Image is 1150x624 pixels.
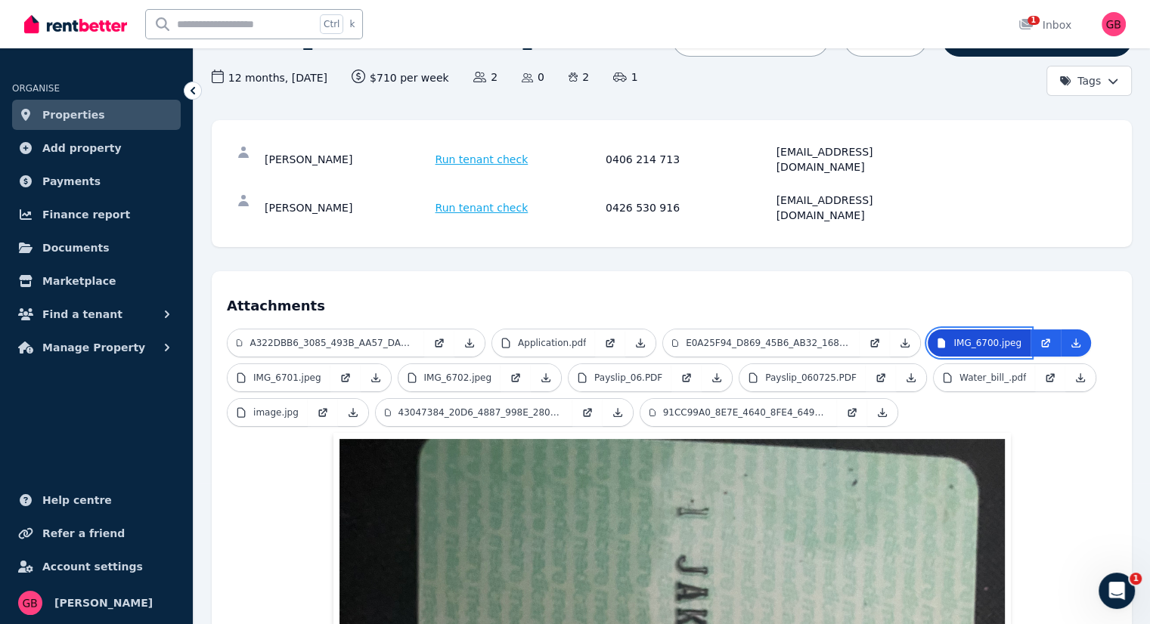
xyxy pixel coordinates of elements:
span: Find a tenant [42,305,122,323]
p: Payslip_060725.PDF [765,372,857,384]
a: Add property [12,133,181,163]
span: Properties [42,106,105,124]
a: Download Attachment [531,364,561,391]
p: E0A25F94_D869_45B6_AB32_1687734E486B.png [686,337,851,349]
h4: Attachments [227,286,1117,317]
a: IMG_6700.jpeg [928,329,1031,357]
a: Download Attachment [890,329,920,357]
span: 12 months , [DATE] [212,70,327,85]
p: image.jpg [253,406,299,419]
a: image.jpg [228,399,308,426]
p: IMG_6702.jpeg [424,372,492,384]
span: Documents [42,239,110,257]
a: Download Attachment [338,399,368,426]
span: Finance report [42,205,130,224]
a: Open in new Tab [837,399,867,426]
a: Account settings [12,551,181,582]
span: Manage Property [42,338,145,357]
span: Ctrl [320,14,343,34]
a: Open in new Tab [860,329,890,357]
button: Manage Property [12,332,181,363]
img: RentBetter [24,13,127,36]
div: [PERSON_NAME] [265,144,431,175]
a: Download Attachment [896,364,926,391]
div: [EMAIL_ADDRESS][DOMAIN_NAME] [776,193,943,223]
span: Tags [1059,73,1101,88]
a: Download Attachment [361,364,391,391]
a: Download Attachment [1065,364,1096,391]
a: Open in new Tab [866,364,896,391]
span: Account settings [42,558,143,576]
p: A322DBB6_3085_493B_AA57_DA39987D4A09.png [250,337,415,349]
img: Grant Berry [18,591,42,615]
p: IMG_6701.jpeg [253,372,321,384]
button: Find a tenant [12,299,181,329]
div: 0426 530 916 [606,193,772,223]
p: 43047384_20D6_4887_998E_280B481626B9.png [398,406,563,419]
div: [PERSON_NAME] [265,193,431,223]
p: Payslip_06.PDF [594,372,662,384]
a: IMG_6701.jpeg [228,364,330,391]
a: Marketplace [12,266,181,296]
a: Open in new Tab [424,329,454,357]
a: Payslip_06.PDF [569,364,671,391]
a: A322DBB6_3085_493B_AA57_DA39987D4A09.png [228,329,424,357]
a: Open in new Tab [1031,329,1061,357]
div: Inbox [1018,17,1071,32]
a: Documents [12,233,181,263]
a: Download Attachment [625,329,656,357]
span: Marketplace [42,272,116,290]
span: 0 [522,70,544,85]
span: Help centre [42,491,112,509]
a: Finance report [12,199,181,230]
a: 43047384_20D6_4887_998E_280B481626B9.png [376,399,572,426]
span: Add property [42,139,122,157]
img: Grant Berry [1102,12,1126,36]
span: 2 [569,70,589,85]
div: 0406 214 713 [606,144,772,175]
span: k [349,18,355,30]
a: Open in new Tab [1035,364,1065,391]
a: Download Attachment [603,399,633,426]
span: $710 per week [352,70,449,85]
span: Payments [42,172,101,190]
span: 1 [613,70,637,85]
span: ORGANISE [12,83,60,94]
span: [PERSON_NAME] [54,594,153,612]
span: Run tenant check [436,152,529,167]
span: Run tenant check [436,200,529,215]
span: 1 [1028,16,1040,25]
p: IMG_6700.jpeg [953,337,1021,349]
a: Open in new Tab [671,364,702,391]
div: [EMAIL_ADDRESS][DOMAIN_NAME] [776,144,943,175]
a: Download Attachment [454,329,485,357]
a: IMG_6702.jpeg [398,364,501,391]
a: Refer a friend [12,518,181,548]
a: Open in new Tab [308,399,338,426]
a: Payslip_060725.PDF [739,364,866,391]
span: 1 [1130,573,1142,585]
p: 91CC99A0_8E7E_4640_8FE4_649BFE28FC44.png [663,406,828,419]
a: Download Attachment [1061,329,1091,357]
a: Open in new Tab [595,329,625,357]
a: Water_bill_.pdf [934,364,1035,391]
iframe: Intercom live chat [1099,573,1135,609]
p: Application.pdf [518,337,586,349]
span: 2 [473,70,498,85]
a: Help centre [12,485,181,515]
a: Download Attachment [867,399,897,426]
a: Download Attachment [702,364,732,391]
a: 91CC99A0_8E7E_4640_8FE4_649BFE28FC44.png [640,399,837,426]
a: E0A25F94_D869_45B6_AB32_1687734E486B.png [663,329,860,357]
a: Open in new Tab [330,364,361,391]
a: Application.pdf [492,329,595,357]
a: Open in new Tab [501,364,531,391]
span: Refer a friend [42,524,125,542]
a: Properties [12,100,181,130]
a: Payments [12,166,181,196]
a: Open in new Tab [572,399,603,426]
p: Water_bill_.pdf [959,372,1026,384]
button: Tags [1046,66,1132,96]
